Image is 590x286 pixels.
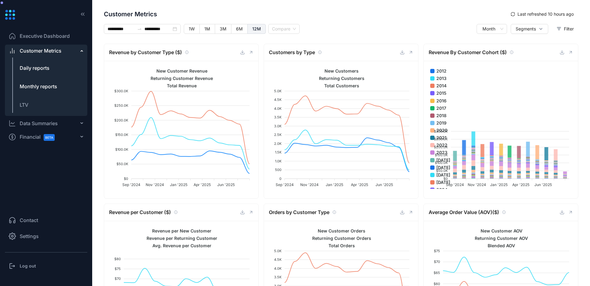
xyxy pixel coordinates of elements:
[217,182,235,187] tspan: Jun '2025
[432,105,446,112] span: 2017
[446,182,464,187] tspan: Sep '2024
[552,24,578,34] button: Filter
[274,124,282,128] tspan: 3.0K
[434,282,440,286] tspan: $60
[104,10,506,19] span: Customer Metrics
[432,186,447,193] span: 2024
[220,26,226,31] span: 3M
[20,216,38,224] span: Contact
[137,26,142,31] span: swap-right
[115,276,121,281] tspan: $70
[274,266,282,271] tspan: 4.0K
[534,182,552,187] tspan: Jun '2025
[429,209,499,216] span: Average Order Value (AOV)($)
[274,249,282,253] tspan: 5.0K
[434,271,440,275] tspan: $65
[432,164,450,171] span: [DATE]
[252,26,261,31] span: 12M
[432,68,446,74] span: 2012
[20,65,49,71] span: Daily reports
[274,257,282,262] tspan: 4.5K
[20,120,58,127] div: Data Summaries
[122,182,140,187] tspan: Sep '2024
[275,159,282,163] tspan: 1.0K
[274,115,282,119] tspan: 3.5K
[44,134,55,141] span: BETA
[236,26,243,31] span: 6M
[470,236,528,241] span: Returning Customer AOV
[274,133,282,137] tspan: 2.5K
[324,243,355,248] span: Total Orders
[432,82,446,89] span: 2014
[274,275,282,279] tspan: 3.5K
[432,120,446,126] span: 2019
[434,137,448,141] tspan: $250.0K
[432,134,446,141] span: 2021
[434,260,440,264] tspan: $70
[20,232,39,240] span: Settings
[320,68,359,73] span: New Customers
[443,177,448,181] tspan: $0
[376,182,393,187] tspan: Jun '2025
[274,141,282,146] tspan: 2.0K
[20,32,70,40] span: Executive Dashboard
[511,12,515,16] span: sync
[147,228,211,233] span: Revenue per New Customer
[124,177,128,181] tspan: $0
[434,129,448,133] tspan: $300.0K
[269,49,315,56] span: Customers by Type
[276,182,294,187] tspan: Sep '2024
[476,228,522,233] span: New Customer AOV
[432,97,446,104] span: 2016
[300,182,319,187] tspan: Nov '2024
[114,118,128,122] tspan: $200.0K
[274,89,282,93] tspan: 5.0K
[432,157,450,164] span: [DATE]
[434,145,448,149] tspan: $200.0K
[506,9,578,19] button: syncLast refreshed 10 hours ago
[109,209,171,216] span: Revenue per Customer ($)
[20,130,60,144] span: Financial
[274,106,282,111] tspan: 4.0K
[517,11,574,18] span: Last refreshed 10 hours ago
[435,161,448,165] tspan: $100.0K
[429,49,507,56] span: Revenue By Customer Cohort ($)
[468,182,486,187] tspan: Nov '2024
[20,47,61,54] span: Customer Metrics
[114,257,121,261] tspan: $80
[432,179,450,186] span: [DATE]
[432,112,446,119] span: 2018
[115,147,128,152] tspan: $100.0K
[146,76,213,81] span: Returning Customer Revenue
[351,182,368,187] tspan: Apr '2025
[142,236,217,241] span: Revenue per Returning Customer
[564,26,574,32] span: Filter
[490,182,508,187] tspan: Jan '2025
[432,142,447,149] span: 2022
[432,149,447,156] span: 2023
[137,26,142,31] span: to
[314,76,364,81] span: Returning Customers
[275,168,281,172] tspan: 500
[20,263,36,269] h3: Log out
[146,182,164,187] tspan: Nov '2024
[516,26,536,32] span: Segments
[170,182,187,187] tspan: Jan '2025
[269,209,329,216] span: Orders by Customer Type
[162,83,197,88] span: Total Revenue
[483,243,515,248] span: Blended AOV
[114,89,128,93] tspan: $300.0K
[114,103,128,108] tspan: $250.0K
[279,177,281,181] tspan: 0
[326,182,343,187] tspan: Jan '2025
[436,169,448,173] tspan: $50.0K
[313,228,365,233] span: New Customer Orders
[435,153,448,157] tspan: $150.0K
[275,150,282,154] tspan: 1.5K
[194,182,211,187] tspan: Apr '2025
[116,162,128,166] tspan: $50.0K
[434,249,440,253] tspan: $75
[148,243,211,248] span: Avg. Revenue per Customer
[115,133,128,137] tspan: $150.0K
[152,68,207,73] span: New Customer Revenue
